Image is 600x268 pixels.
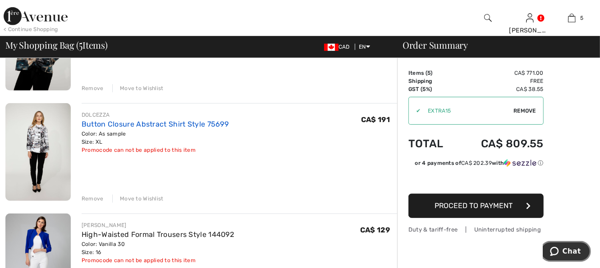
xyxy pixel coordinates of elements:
[82,221,234,229] div: [PERSON_NAME]
[112,84,164,92] div: Move to Wishlist
[112,195,164,203] div: Move to Wishlist
[82,130,229,146] div: Color: As sample Size: XL
[324,44,353,50] span: CAD
[461,160,492,166] span: CA$ 202.39
[408,194,544,218] button: Proceed to Payment
[5,103,71,201] img: Button Closure Abstract Shirt Style 75699
[4,25,58,33] div: < Continue Shopping
[427,70,431,76] span: 5
[82,256,234,264] div: Promocode can not be applied to this item
[408,225,544,234] div: Duty & tariff-free | Uninterrupted shipping
[421,97,513,124] input: Promo code
[526,13,534,23] img: My Info
[82,84,104,92] div: Remove
[457,128,544,159] td: CA$ 809.55
[580,14,583,22] span: 5
[543,241,591,263] iframe: Opens a widget where you can chat to one of our agents
[324,44,339,51] img: Canadian Dollar
[551,13,592,23] a: 5
[4,7,68,25] img: 1ère Avenue
[360,226,390,234] span: CA$ 129
[435,201,513,210] span: Proceed to Payment
[82,240,234,256] div: Color: Vanilla 30 Size: 16
[359,44,370,50] span: EN
[82,195,104,203] div: Remove
[408,85,457,93] td: GST (5%)
[408,69,457,77] td: Items ( )
[392,41,595,50] div: Order Summary
[457,69,544,77] td: CA$ 771.00
[509,26,550,35] div: [PERSON_NAME]
[5,41,108,50] span: My Shopping Bag ( Items)
[409,107,421,115] div: ✔
[408,77,457,85] td: Shipping
[82,120,229,128] a: Button Closure Abstract Shirt Style 75699
[82,146,229,154] div: Promocode can not be applied to this item
[361,115,390,124] span: CA$ 191
[526,14,534,22] a: Sign In
[82,111,229,119] div: DOLCEZZA
[484,13,492,23] img: search the website
[513,107,536,115] span: Remove
[568,13,576,23] img: My Bag
[415,159,544,167] div: or 4 payments of with
[457,77,544,85] td: Free
[504,159,536,167] img: Sezzle
[82,230,234,239] a: High-Waisted Formal Trousers Style 144092
[408,159,544,170] div: or 4 payments ofCA$ 202.39withSezzle Click to learn more about Sezzle
[457,85,544,93] td: CA$ 38.55
[408,170,544,191] iframe: PayPal-paypal
[79,38,82,50] span: 5
[408,128,457,159] td: Total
